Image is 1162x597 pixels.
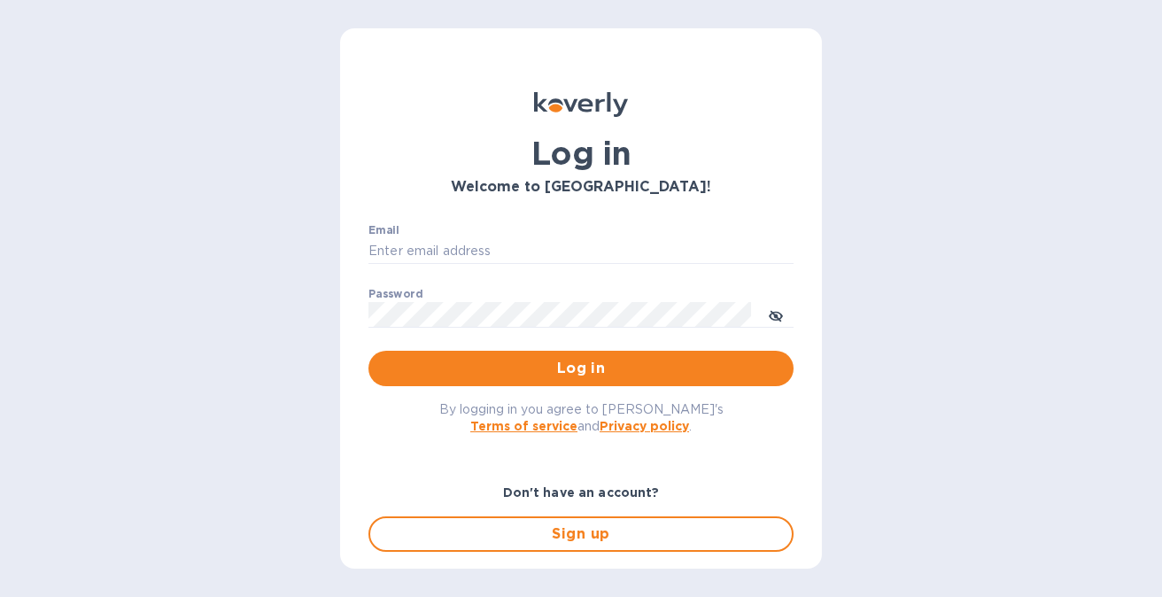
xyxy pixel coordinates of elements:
span: Sign up [384,523,778,545]
input: Enter email address [368,238,794,265]
button: toggle password visibility [758,297,794,332]
button: Log in [368,351,794,386]
label: Password [368,289,422,299]
label: Email [368,225,399,236]
a: Terms of service [470,419,577,433]
h3: Welcome to [GEOGRAPHIC_DATA]! [368,179,794,196]
button: Sign up [368,516,794,552]
span: By logging in you agree to [PERSON_NAME]'s and . [439,402,724,433]
span: Log in [383,358,779,379]
a: Privacy policy [600,419,689,433]
b: Don't have an account? [503,485,660,500]
h1: Log in [368,135,794,172]
img: Koverly [534,92,628,117]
